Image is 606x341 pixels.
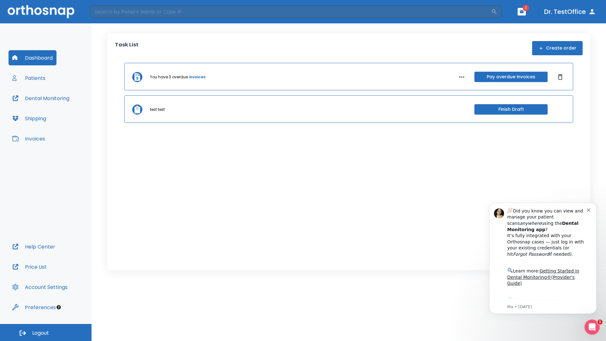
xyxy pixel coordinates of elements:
[9,91,73,106] button: Dental Monitoring
[9,111,50,126] button: Shipping
[9,300,60,315] button: Preferences
[150,107,165,112] p: test test
[150,74,188,80] p: You have 3 overdue
[90,5,491,18] input: Search by Patient Name or Case #
[9,70,49,86] button: Patients
[107,14,112,19] button: Dismiss notification
[115,41,139,55] p: Task List
[9,279,71,295] button: Account Settings
[8,5,74,18] img: Orthosnap
[585,320,600,335] iframe: Intercom live chat
[27,103,107,135] div: Download the app: | ​ Let us know if you need help getting started!
[597,320,603,325] span: 1
[474,104,548,115] button: Finish Draft
[9,50,56,65] button: Dashboard
[56,304,62,310] div: Tooltip anchor
[474,72,548,82] button: Pay overdue invoices
[9,239,59,254] button: Help Center
[189,74,205,80] a: invoices
[523,5,529,11] span: 1
[542,6,598,17] button: Dr. TestOffice
[480,193,606,324] iframe: Intercom notifications message
[9,259,50,274] button: Price List
[27,111,107,117] p: Message from Ma, sent 2w ago
[27,105,84,116] a: App Store
[32,330,49,337] span: Logout
[555,72,565,82] button: Dismiss
[9,131,49,146] button: Invoices
[532,41,583,55] button: Create order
